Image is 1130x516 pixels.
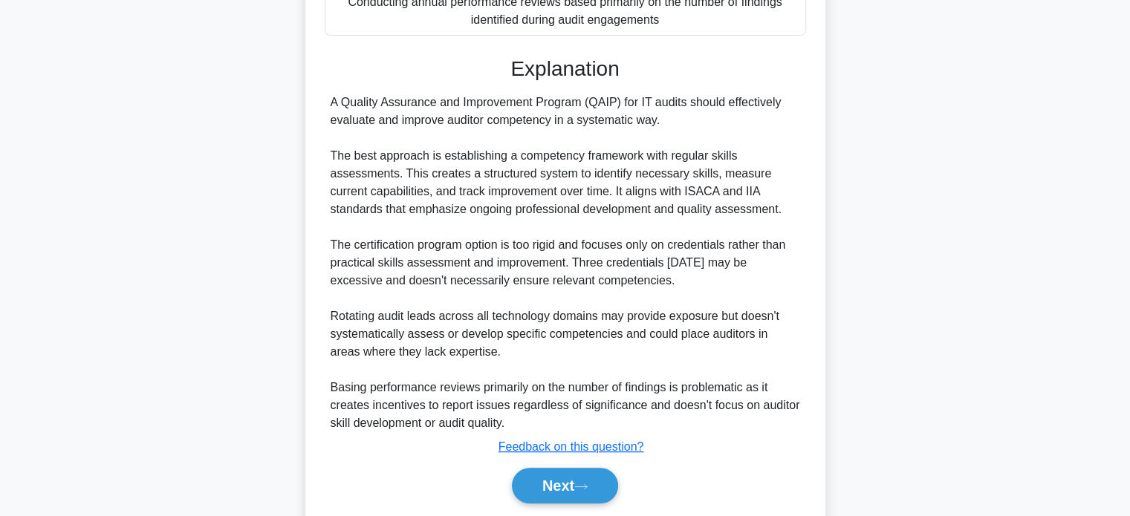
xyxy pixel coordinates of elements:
button: Next [512,468,618,503]
div: A Quality Assurance and Improvement Program (QAIP) for IT audits should effectively evaluate and ... [331,94,800,432]
h3: Explanation [334,56,797,82]
a: Feedback on this question? [499,440,644,453]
